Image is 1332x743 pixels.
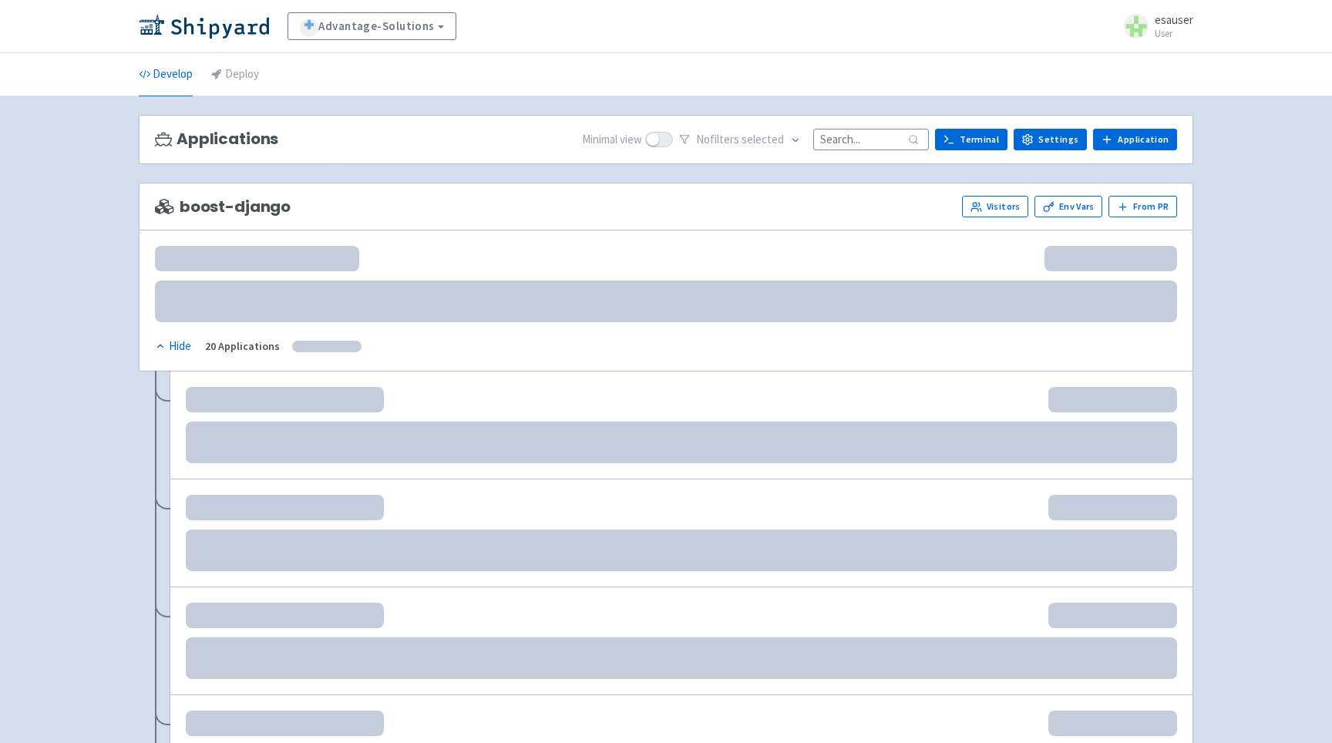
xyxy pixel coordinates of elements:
[1034,196,1102,217] a: Env Vars
[155,338,193,355] button: Hide
[1155,29,1193,39] small: User
[211,53,259,96] a: Deploy
[205,338,280,355] div: 20 Applications
[139,53,193,96] a: Develop
[742,132,784,146] span: selected
[935,129,1007,150] a: Terminal
[962,196,1028,217] a: Visitors
[1093,129,1177,150] a: Application
[139,14,269,39] img: Shipyard logo
[1115,14,1193,39] a: esauser User
[155,338,191,355] div: Hide
[155,198,291,216] span: boost-django
[813,129,929,150] input: Search...
[1014,129,1087,150] a: Settings
[155,130,278,148] h3: Applications
[1155,12,1193,27] span: esauser
[696,131,784,149] span: No filter s
[288,12,456,40] a: Advantage-Solutions
[582,131,642,149] span: Minimal view
[1108,196,1177,217] button: From PR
